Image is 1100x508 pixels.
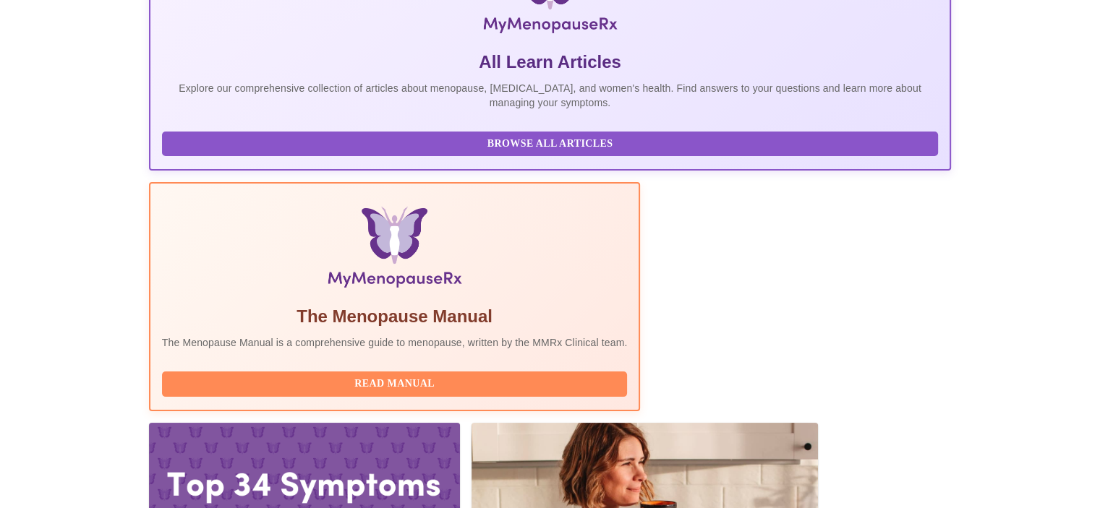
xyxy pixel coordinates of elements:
p: The Menopause Manual is a comprehensive guide to menopause, written by the MMRx Clinical team. [162,335,628,350]
button: Read Manual [162,371,628,397]
a: Read Manual [162,376,631,389]
p: Explore our comprehensive collection of articles about menopause, [MEDICAL_DATA], and women's hea... [162,81,939,110]
a: Browse All Articles [162,137,942,149]
span: Browse All Articles [176,135,924,153]
h5: The Menopause Manual [162,305,628,328]
h5: All Learn Articles [162,51,939,74]
span: Read Manual [176,375,613,393]
img: Menopause Manual [236,207,553,293]
button: Browse All Articles [162,132,939,157]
